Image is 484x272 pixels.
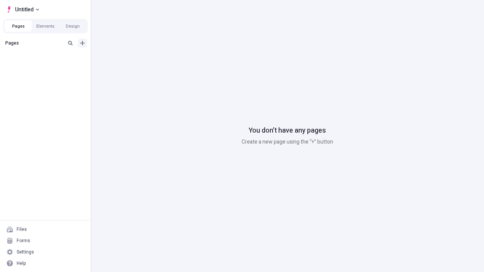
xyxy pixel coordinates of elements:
button: Add new [78,39,87,48]
p: Create a new page using the “+” button [242,138,333,146]
div: Files [17,226,27,232]
button: Select site [3,4,42,15]
div: Help [17,260,26,266]
button: Design [59,20,86,32]
span: Untitled [15,5,34,14]
p: You don’t have any pages [249,126,326,136]
div: Settings [17,249,34,255]
button: Pages [5,20,32,32]
button: Elements [32,20,59,32]
div: Pages [5,40,63,46]
div: Forms [17,238,30,244]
